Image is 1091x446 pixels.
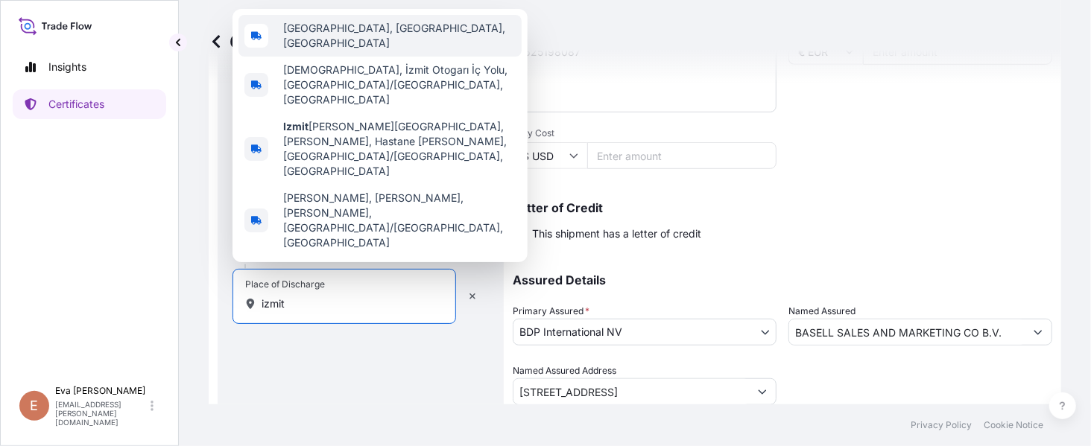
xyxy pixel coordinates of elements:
p: Assured Details [513,274,1052,286]
span: BDP International NV [519,325,622,340]
input: Assured Name [789,319,1025,345]
div: Place of Discharge [245,278,325,290]
button: Show suggestions [749,378,776,405]
p: Letter of Credit [513,202,1052,214]
span: [PERSON_NAME][GEOGRAPHIC_DATA], [PERSON_NAME], Hastane [PERSON_NAME], [GEOGRAPHIC_DATA]/[GEOGRAPH... [283,119,516,179]
span: This shipment has a letter of credit [532,226,701,241]
input: Enter amount [587,142,777,169]
p: Privacy Policy [911,419,972,431]
b: Izmit [283,120,309,133]
p: Get a Certificate [209,30,382,54]
label: Named Assured Address [513,363,616,378]
input: Named Assured Address [513,378,749,405]
div: Show suggestions [233,9,528,262]
input: Place of Discharge [262,296,437,311]
span: E [31,398,39,413]
p: Certificates [48,97,104,112]
span: Primary Assured [513,304,589,319]
span: [PERSON_NAME], [PERSON_NAME], [PERSON_NAME], [GEOGRAPHIC_DATA]/[GEOGRAPHIC_DATA], [GEOGRAPHIC_DATA] [283,191,516,250]
p: [EMAIL_ADDRESS][PERSON_NAME][DOMAIN_NAME] [55,400,148,427]
label: Named Assured [788,304,856,319]
span: [DEMOGRAPHIC_DATA], İzmit Otogarı İç Yolu, [GEOGRAPHIC_DATA]/[GEOGRAPHIC_DATA], [GEOGRAPHIC_DATA] [283,63,516,107]
p: Insights [48,60,86,74]
button: Show suggestions [1025,319,1052,345]
span: [GEOGRAPHIC_DATA], [GEOGRAPHIC_DATA], [GEOGRAPHIC_DATA] [283,21,516,51]
span: Duty Cost [513,127,777,139]
p: Cookie Notice [984,419,1043,431]
p: Eva [PERSON_NAME] [55,385,148,397]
